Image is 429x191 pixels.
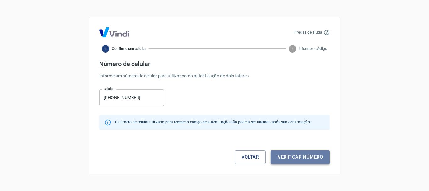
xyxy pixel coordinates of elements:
text: 2 [291,47,293,51]
label: Celular [104,87,114,91]
p: Precisa de ajuda [294,30,322,35]
a: Voltar [235,150,266,164]
p: Informe um número de celular para utilizar como autenticação de dois fatores. [99,73,330,79]
button: Verificar número [271,150,330,164]
img: Logo Vind [99,27,129,37]
span: Confirme seu celular [112,46,146,52]
div: O número de celular utilizado para receber o código de autenticação não poderá ser alterado após ... [115,117,311,128]
text: 1 [105,47,106,51]
h4: Número de celular [99,60,330,68]
span: Informe o código [299,46,327,52]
